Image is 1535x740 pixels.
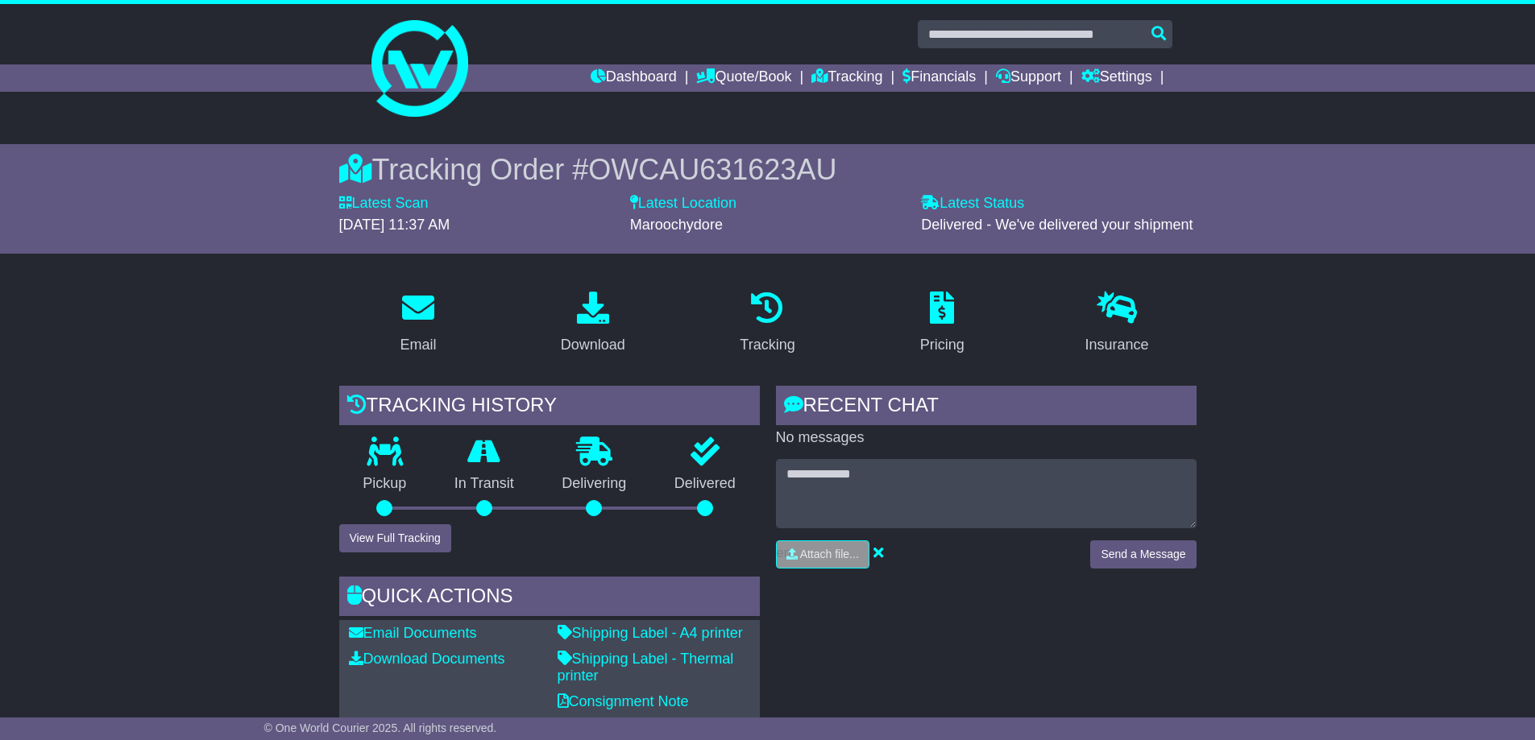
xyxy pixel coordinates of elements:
[339,524,451,552] button: View Full Tracking
[811,64,882,92] a: Tracking
[591,64,677,92] a: Dashboard
[264,721,497,734] span: © One World Courier 2025. All rights reserved.
[650,475,760,493] p: Delivered
[776,429,1197,447] p: No messages
[921,195,1024,213] label: Latest Status
[339,475,431,493] p: Pickup
[902,64,976,92] a: Financials
[588,153,836,186] span: OWCAU631623AU
[920,334,965,356] div: Pricing
[339,577,760,620] div: Quick Actions
[630,217,723,233] span: Maroochydore
[430,475,538,493] p: In Transit
[729,286,805,362] a: Tracking
[339,217,450,233] span: [DATE] 11:37 AM
[558,651,734,684] a: Shipping Label - Thermal printer
[776,386,1197,429] div: RECENT CHAT
[910,286,975,362] a: Pricing
[389,286,446,362] a: Email
[921,217,1193,233] span: Delivered - We've delivered your shipment
[696,64,791,92] a: Quote/Book
[996,64,1061,92] a: Support
[561,334,625,356] div: Download
[558,625,743,641] a: Shipping Label - A4 printer
[339,195,429,213] label: Latest Scan
[740,334,794,356] div: Tracking
[400,334,436,356] div: Email
[1075,286,1160,362] a: Insurance
[339,152,1197,187] div: Tracking Order #
[558,693,689,709] a: Consignment Note
[349,651,505,667] a: Download Documents
[1081,64,1152,92] a: Settings
[1085,334,1149,356] div: Insurance
[538,475,651,493] p: Delivering
[550,286,636,362] a: Download
[339,386,760,429] div: Tracking history
[349,625,477,641] a: Email Documents
[1090,540,1196,568] button: Send a Message
[630,195,736,213] label: Latest Location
